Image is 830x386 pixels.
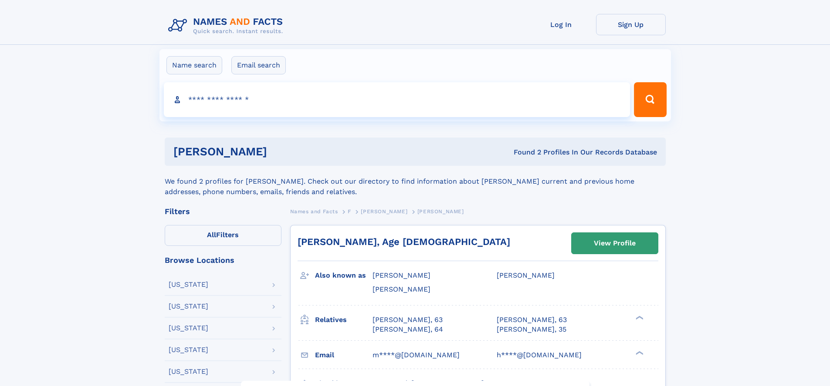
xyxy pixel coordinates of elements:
a: [PERSON_NAME] [361,206,407,217]
div: We found 2 profiles for [PERSON_NAME]. Check out our directory to find information about [PERSON_... [165,166,666,197]
h3: Also known as [315,268,373,283]
input: search input [164,82,630,117]
label: Filters [165,225,281,246]
a: F [348,206,351,217]
a: [PERSON_NAME], 35 [497,325,566,334]
span: [PERSON_NAME] [417,208,464,215]
span: [PERSON_NAME] [361,208,407,215]
img: Logo Names and Facts [165,14,290,37]
span: [PERSON_NAME] [497,271,555,279]
div: View Profile [594,233,636,253]
label: Email search [231,56,286,74]
a: Sign Up [596,14,666,35]
div: Browse Locations [165,256,281,264]
a: Log In [526,14,596,35]
span: F [348,208,351,215]
div: [US_STATE] [169,368,208,375]
span: [PERSON_NAME] [373,285,430,293]
span: [PERSON_NAME] [373,271,430,279]
a: Names and Facts [290,206,338,217]
button: Search Button [634,82,666,117]
a: [PERSON_NAME], 64 [373,325,443,334]
a: View Profile [572,233,658,254]
h1: [PERSON_NAME] [173,146,390,157]
label: Name search [166,56,222,74]
div: [US_STATE] [169,325,208,332]
h3: Relatives [315,312,373,327]
span: All [207,231,216,239]
div: ❯ [634,350,644,356]
div: Found 2 Profiles In Our Records Database [390,148,657,157]
h3: Email [315,348,373,363]
div: [US_STATE] [169,303,208,310]
div: [US_STATE] [169,281,208,288]
a: [PERSON_NAME], 63 [373,315,443,325]
a: [PERSON_NAME], Age [DEMOGRAPHIC_DATA] [298,236,510,247]
div: Filters [165,208,281,215]
div: [US_STATE] [169,346,208,353]
div: ❯ [634,315,644,320]
a: [PERSON_NAME], 63 [497,315,567,325]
